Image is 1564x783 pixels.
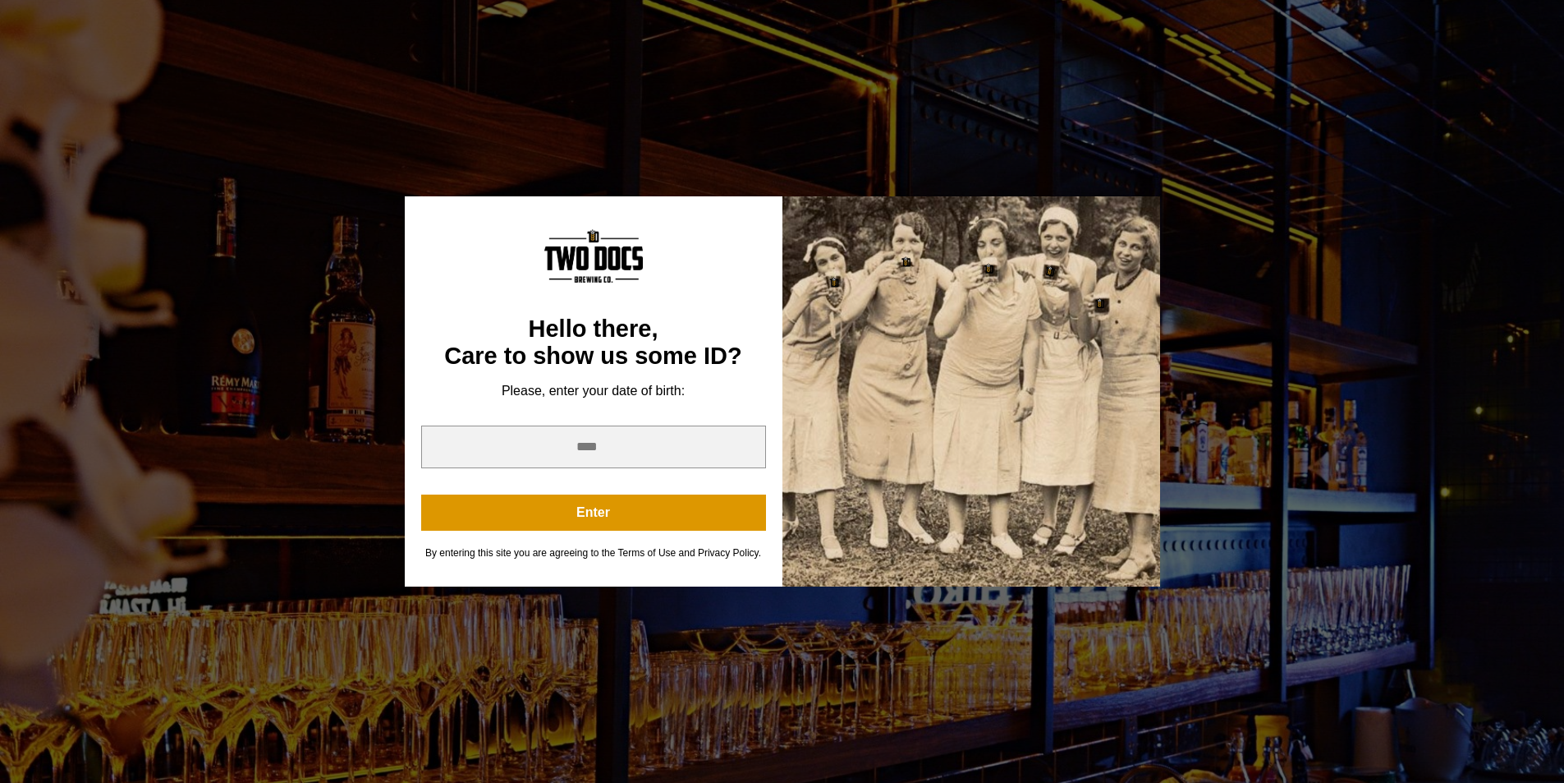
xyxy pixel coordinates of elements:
[544,229,643,283] img: Content Logo
[421,495,766,531] button: Enter
[421,547,766,560] div: By entering this site you are agreeing to the Terms of Use and Privacy Policy.
[421,426,766,468] input: year
[421,383,766,399] div: Please, enter your date of birth:
[421,316,766,371] div: Hello there, Care to show us some ID?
